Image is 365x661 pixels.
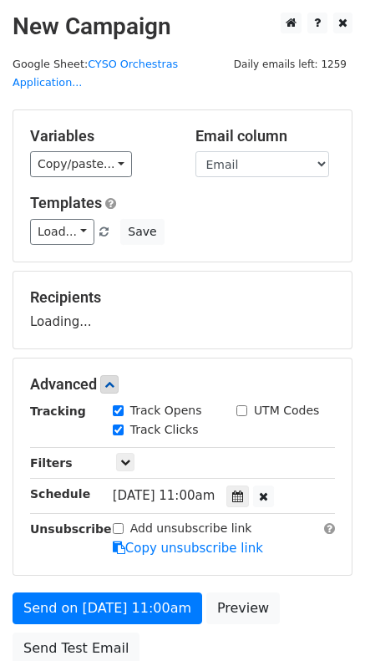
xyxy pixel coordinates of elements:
[13,592,202,624] a: Send on [DATE] 11:00am
[30,288,335,307] h5: Recipients
[30,288,335,332] div: Loading...
[130,402,202,419] label: Track Opens
[130,520,252,537] label: Add unsubscribe link
[228,55,352,74] span: Daily emails left: 1259
[30,151,132,177] a: Copy/paste...
[30,375,335,394] h5: Advanced
[254,402,319,419] label: UTM Codes
[30,404,86,418] strong: Tracking
[195,127,336,145] h5: Email column
[228,58,352,70] a: Daily emails left: 1259
[13,58,178,89] a: CYSO Orchestras Application...
[120,219,164,245] button: Save
[281,581,365,661] iframe: Chat Widget
[30,194,102,211] a: Templates
[30,127,170,145] h5: Variables
[30,219,94,245] a: Load...
[30,522,112,536] strong: Unsubscribe
[113,488,215,503] span: [DATE] 11:00am
[30,456,73,470] strong: Filters
[30,487,90,501] strong: Schedule
[130,421,199,439] label: Track Clicks
[206,592,280,624] a: Preview
[13,58,178,89] small: Google Sheet:
[113,541,263,556] a: Copy unsubscribe link
[13,13,352,41] h2: New Campaign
